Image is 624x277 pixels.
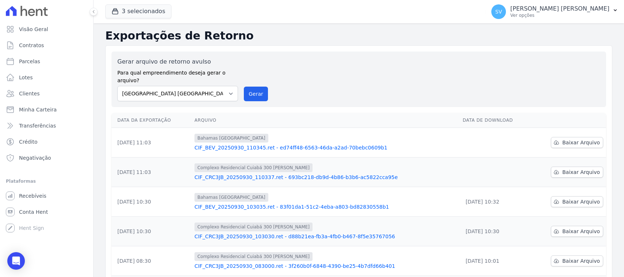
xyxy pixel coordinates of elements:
a: Baixar Arquivo [551,137,603,148]
h2: Exportações de Retorno [105,29,612,42]
a: Lotes [3,70,90,85]
td: [DATE] 10:30 [460,217,532,246]
td: [DATE] 10:30 [111,217,192,246]
a: Transferências [3,118,90,133]
span: Recebíveis [19,192,46,200]
span: Complexo Residencial Cuiabá 300 [PERSON_NAME] [194,163,313,172]
div: Open Intercom Messenger [7,252,25,270]
a: Crédito [3,134,90,149]
a: Clientes [3,86,90,101]
label: Gerar arquivo de retorno avulso [117,57,238,66]
span: Clientes [19,90,39,97]
a: Visão Geral [3,22,90,37]
button: SV [PERSON_NAME] [PERSON_NAME] Ver opções [485,1,624,22]
td: [DATE] 10:01 [460,246,532,276]
span: Parcelas [19,58,40,65]
a: Recebíveis [3,189,90,203]
td: [DATE] 10:32 [460,187,532,217]
span: Baixar Arquivo [562,168,600,176]
a: Minha Carteira [3,102,90,117]
a: CIF_BEV_20250930_110345.ret - ed74ff48-6563-46da-a2ad-70bebc0609b1 [194,144,457,151]
div: Plataformas [6,177,87,186]
span: Baixar Arquivo [562,228,600,235]
a: Baixar Arquivo [551,167,603,178]
a: Negativação [3,151,90,165]
a: CIF_CRC3JB_20250930_083000.ret - 3f260b0f-6848-4390-be25-4b7dfd66b401 [194,262,457,270]
span: Crédito [19,138,38,145]
a: CIF_BEV_20250930_103035.ret - 83f01da1-51c2-4eba-a803-bd82830558b1 [194,203,457,210]
span: Conta Hent [19,208,48,216]
a: Parcelas [3,54,90,69]
td: [DATE] 10:30 [111,187,192,217]
span: SV [495,9,502,14]
span: Complexo Residencial Cuiabá 300 [PERSON_NAME] [194,252,313,261]
a: Conta Hent [3,205,90,219]
td: [DATE] 11:03 [111,158,192,187]
a: CIF_CRC3JB_20250930_103030.ret - d88b21ea-fb3a-4fb0-b467-8f5e35767056 [194,233,457,240]
p: Ver opções [510,12,609,18]
label: Para qual empreendimento deseja gerar o arquivo? [117,66,238,84]
td: [DATE] 08:30 [111,246,192,276]
p: [PERSON_NAME] [PERSON_NAME] [510,5,609,12]
button: Gerar [244,87,268,101]
a: Baixar Arquivo [551,196,603,207]
span: Lotes [19,74,33,81]
span: Transferências [19,122,56,129]
th: Data da Exportação [111,113,192,128]
span: Baixar Arquivo [562,198,600,205]
span: Complexo Residencial Cuiabá 300 [PERSON_NAME] [194,223,313,231]
th: Arquivo [192,113,460,128]
th: Data de Download [460,113,532,128]
a: Baixar Arquivo [551,255,603,266]
span: Negativação [19,154,51,162]
span: Baixar Arquivo [562,139,600,146]
a: CIF_CRC3JB_20250930_110337.ret - 693bc218-db9d-4b86-b3b6-ac5822cca95e [194,174,457,181]
span: Visão Geral [19,26,48,33]
span: Bahamas [GEOGRAPHIC_DATA] [194,193,268,202]
button: 3 selecionados [105,4,171,18]
td: [DATE] 11:03 [111,128,192,158]
span: Minha Carteira [19,106,57,113]
span: Contratos [19,42,44,49]
a: Contratos [3,38,90,53]
span: Baixar Arquivo [562,257,600,265]
span: Bahamas [GEOGRAPHIC_DATA] [194,134,268,143]
a: Baixar Arquivo [551,226,603,237]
